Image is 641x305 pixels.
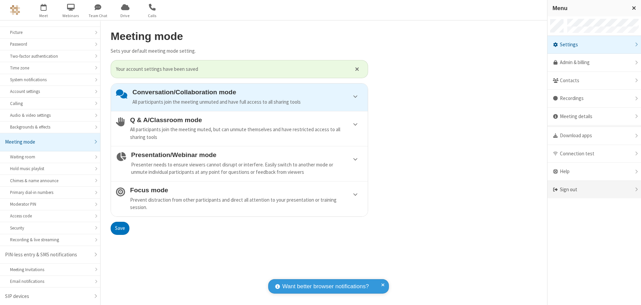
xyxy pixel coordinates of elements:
div: Security [10,225,90,231]
div: Password [10,41,90,47]
div: Account settings [10,88,90,95]
div: Meeting mode [5,138,90,146]
h2: Meeting mode [111,31,368,42]
div: Chimes & name announce [10,177,90,184]
div: Prevent distraction from other participants and direct all attention to your presentation or trai... [130,196,363,211]
div: Meeting details [547,108,641,126]
div: Download apps [547,127,641,145]
span: Team Chat [85,13,111,19]
div: Recordings [547,90,641,108]
div: SIP devices [5,293,90,300]
span: Want better browser notifications? [282,282,369,291]
span: Calls [140,13,165,19]
span: Your account settings have been saved [116,65,347,73]
div: Backgrounds & effects [10,124,90,130]
span: Webinars [58,13,83,19]
div: Two-factor authentication [10,53,90,59]
div: Hold music playlist [10,165,90,172]
button: Save [111,222,129,235]
div: Primary dial-in numbers [10,189,90,196]
div: Audio & video settings [10,112,90,118]
a: Admin & billing [547,54,641,72]
div: Recording & live streaming [10,237,90,243]
button: Close alert [352,64,363,74]
div: Time zone [10,65,90,71]
h4: Conversation/Collaboration mode [132,89,363,96]
div: Meeting Invitations [10,266,90,273]
div: Calling [10,100,90,107]
div: Help [547,163,641,181]
h4: Q & A/Classroom mode [130,116,363,123]
div: Moderator PIN [10,201,90,207]
div: Sign out [547,181,641,199]
div: All participants join the meeting unmuted and have full access to all sharing tools [132,98,363,106]
div: Presenter needs to ensure viewers cannot disrupt or interfere. Easily switch to another mode or u... [131,161,363,176]
div: PIN-less entry & SMS notifications [5,251,90,259]
div: Settings [547,36,641,54]
div: Contacts [547,72,641,90]
span: Drive [113,13,138,19]
div: Email notifications [10,278,90,285]
h3: Menu [552,5,626,11]
h4: Focus mode [130,187,363,194]
div: Waiting room [10,154,90,160]
h4: Presentation/Webinar mode [131,151,363,158]
div: System notifications [10,77,90,83]
div: Access code [10,213,90,219]
img: QA Selenium DO NOT DELETE OR CHANGE [10,5,20,15]
div: Picture [10,29,90,36]
p: Sets your default meeting mode setting. [111,47,368,55]
div: All participants join the meeting muted, but can unmute themselves and have restricted access to ... [130,126,363,141]
div: Connection test [547,145,641,163]
span: Meet [31,13,56,19]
